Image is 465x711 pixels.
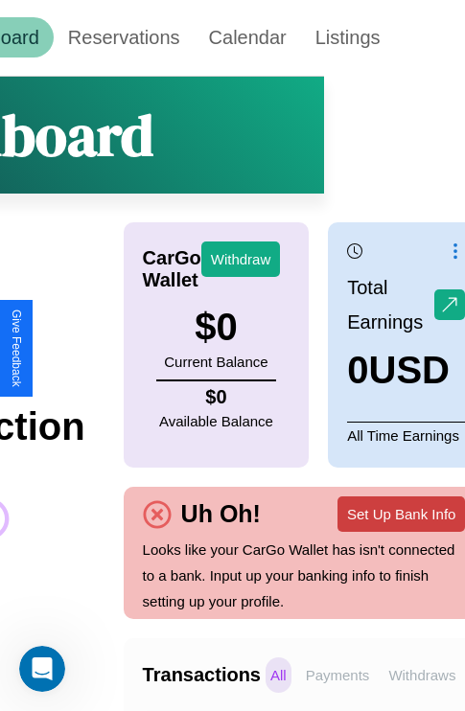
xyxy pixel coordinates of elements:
[384,657,460,693] p: Withdraws
[201,241,281,277] button: Withdraw
[266,657,291,693] p: All
[301,17,395,57] a: Listings
[301,657,375,693] p: Payments
[143,664,261,686] h4: Transactions
[54,17,195,57] a: Reservations
[347,422,465,448] p: All Time Earnings
[172,500,270,528] h4: Uh Oh!
[164,349,267,375] p: Current Balance
[347,270,434,339] p: Total Earnings
[159,386,273,408] h4: $ 0
[347,349,465,392] h3: 0 USD
[143,247,201,291] h4: CarGo Wallet
[19,646,65,692] iframe: Intercom live chat
[159,408,273,434] p: Available Balance
[337,496,465,532] button: Set Up Bank Info
[164,306,267,349] h3: $ 0
[195,17,301,57] a: Calendar
[10,310,23,387] div: Give Feedback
